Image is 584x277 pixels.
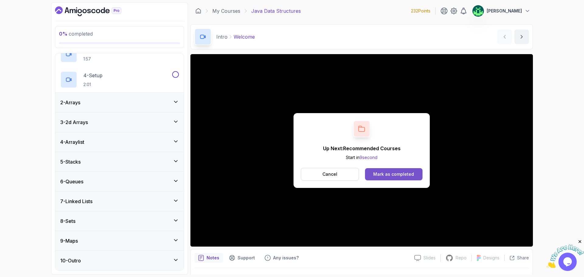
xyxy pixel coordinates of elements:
a: My Courses [212,7,240,15]
p: Slides [423,255,436,261]
button: 9-Maps [55,231,184,251]
p: 1:57 [83,56,136,62]
button: 10-Outro [55,251,184,270]
h3: 8 - Sets [60,217,75,225]
button: 2-Arrays [55,93,184,112]
button: 3-Collections Interface1:57 [60,46,179,63]
button: Support button [225,253,259,263]
p: Java Data Structures [251,7,301,15]
button: notes button [194,253,223,263]
h3: 10 - Outro [60,257,81,264]
button: Feedback button [261,253,302,263]
button: next content [514,29,529,44]
span: completed [59,31,93,37]
button: 4-Setup2:01 [60,71,179,88]
h3: 2 - Arrays [60,99,80,106]
button: Cancel [301,168,359,181]
p: 232 Points [411,8,430,14]
h3: 5 - Stacks [60,158,81,165]
p: Cancel [322,171,337,177]
p: Up Next: Recommended Courses [323,145,401,152]
p: 2:01 [83,81,103,88]
button: previous content [497,29,512,44]
p: Intro [216,33,228,40]
a: Dashboard [195,8,201,14]
button: Share [504,255,529,261]
h3: 6 - Queues [60,178,83,185]
p: Welcome [234,33,255,40]
p: Any issues? [273,255,299,261]
button: 3-2d Arrays [55,113,184,132]
p: Designs [483,255,499,261]
p: Support [238,255,255,261]
div: Mark as completed [373,171,414,177]
h3: 7 - Linked Lists [60,198,92,205]
p: [PERSON_NAME] [487,8,522,14]
span: 0 % [59,31,68,37]
p: Start in [323,154,401,161]
span: 9 second [360,155,377,160]
a: Dashboard [55,6,135,16]
p: 4 - Setup [83,72,103,79]
button: 6-Queues [55,172,184,191]
button: 7-Linked Lists [55,192,184,211]
iframe: chat widget [546,239,584,268]
button: Mark as completed [365,168,422,180]
button: 5-Stacks [55,152,184,171]
p: Share [517,255,529,261]
h3: 3 - 2d Arrays [60,119,88,126]
p: Notes [207,255,219,261]
button: 8-Sets [55,211,184,231]
img: user profile image [472,5,484,17]
iframe: 1 - Hi [190,54,533,247]
button: user profile image[PERSON_NAME] [472,5,530,17]
p: Repo [456,255,467,261]
button: 4-Arraylist [55,132,184,152]
h3: 9 - Maps [60,237,78,244]
h3: 4 - Arraylist [60,138,84,146]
